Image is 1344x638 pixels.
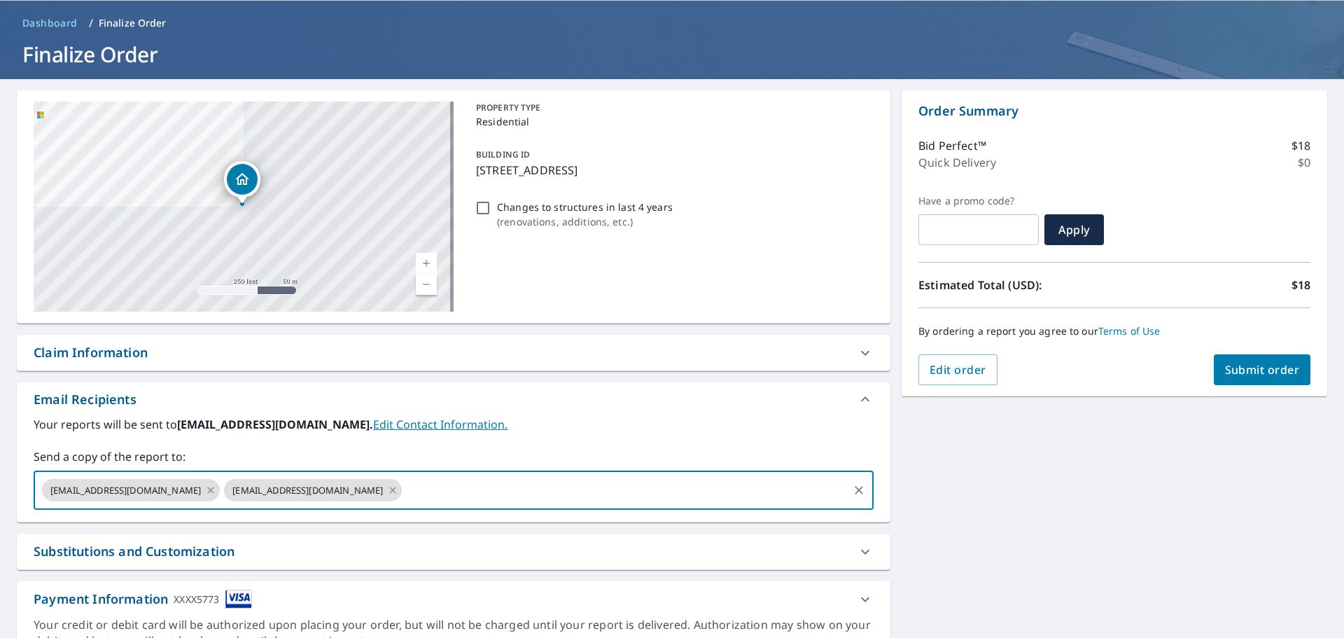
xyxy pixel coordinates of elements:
[17,382,890,416] div: Email Recipients
[416,274,437,295] a: Current Level 17, Zoom Out
[22,16,78,30] span: Dashboard
[34,416,874,433] label: Your reports will be sent to
[1291,277,1310,293] p: $18
[918,137,986,154] p: Bid Perfect™
[34,390,136,409] div: Email Recipients
[918,154,996,171] p: Quick Delivery
[1056,222,1093,237] span: Apply
[918,102,1310,120] p: Order Summary
[476,148,530,160] p: BUILDING ID
[497,200,673,214] p: Changes to structures in last 4 years
[476,162,868,179] p: [STREET_ADDRESS]
[416,253,437,274] a: Current Level 17, Zoom In
[177,417,373,432] b: [EMAIL_ADDRESS][DOMAIN_NAME].
[17,12,83,34] a: Dashboard
[17,335,890,370] div: Claim Information
[1214,354,1311,385] button: Submit order
[1291,137,1310,154] p: $18
[1298,154,1310,171] p: $0
[476,114,868,129] p: Residential
[918,354,997,385] button: Edit order
[930,362,986,377] span: Edit order
[174,590,219,609] div: XXXX5773
[918,277,1114,293] p: Estimated Total (USD):
[497,214,673,229] p: ( renovations, additions, etc. )
[849,480,869,500] button: Clear
[34,590,252,609] div: Payment Information
[17,40,1327,69] h1: Finalize Order
[17,12,1327,34] nav: breadcrumb
[918,195,1039,207] label: Have a promo code?
[1098,324,1161,338] a: Terms of Use
[224,484,391,497] span: [EMAIL_ADDRESS][DOMAIN_NAME]
[373,417,507,432] a: EditContactInfo
[225,590,252,609] img: cardImage
[224,479,402,501] div: [EMAIL_ADDRESS][DOMAIN_NAME]
[89,15,93,32] li: /
[476,102,868,114] p: PROPERTY TYPE
[918,325,1310,338] p: By ordering a report you agree to our
[1044,214,1104,245] button: Apply
[42,479,220,501] div: [EMAIL_ADDRESS][DOMAIN_NAME]
[99,16,167,30] p: Finalize Order
[34,448,874,465] label: Send a copy of the report to:
[34,343,148,362] div: Claim Information
[34,542,234,561] div: Substitutions and Customization
[42,484,209,497] span: [EMAIL_ADDRESS][DOMAIN_NAME]
[17,534,890,569] div: Substitutions and Customization
[17,581,890,617] div: Payment InformationXXXX5773cardImage
[224,161,260,204] div: Dropped pin, building 1, Residential property, 4 Golden Rd Mystic, CT 06355
[1225,362,1300,377] span: Submit order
